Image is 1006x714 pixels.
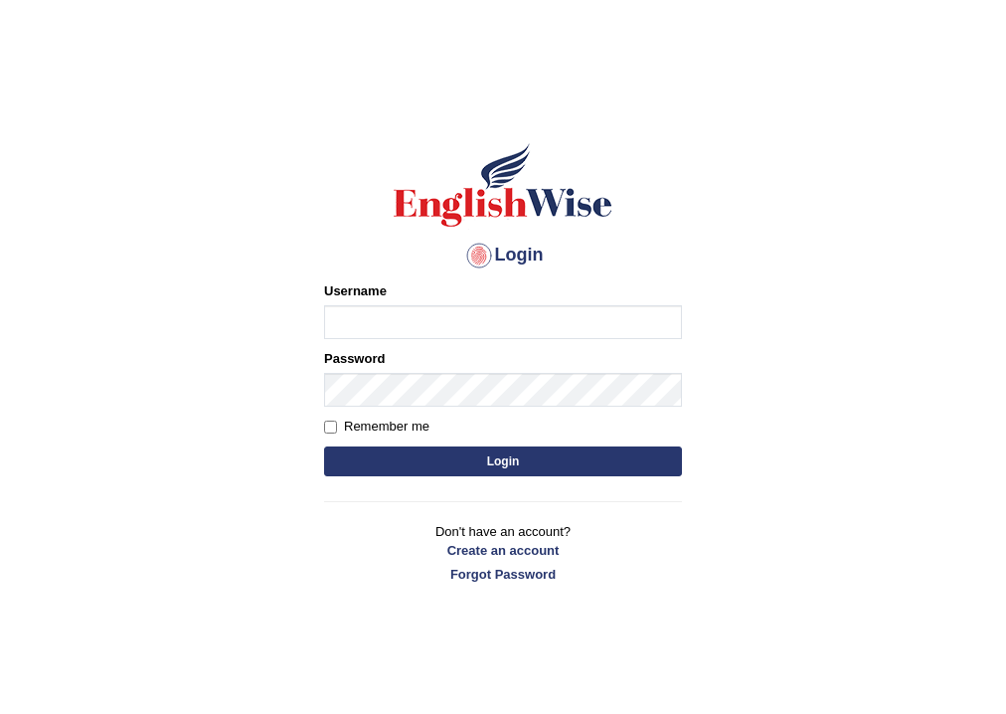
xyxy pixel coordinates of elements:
[324,240,682,271] h4: Login
[324,349,385,368] label: Password
[324,541,682,560] a: Create an account
[324,522,682,584] p: Don't have an account?
[324,446,682,476] button: Login
[324,565,682,584] a: Forgot Password
[324,421,337,434] input: Remember me
[390,140,616,230] img: Logo of English Wise sign in for intelligent practice with AI
[324,281,387,300] label: Username
[324,417,429,437] label: Remember me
